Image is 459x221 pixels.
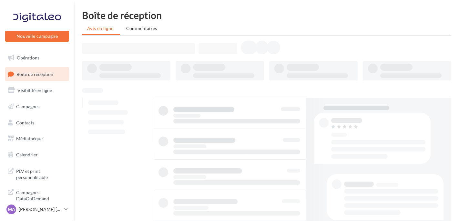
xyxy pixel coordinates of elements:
a: Calendrier [4,148,70,162]
a: Opérations [4,51,70,65]
span: Boîte de réception [16,71,53,77]
span: Opérations [17,55,39,60]
span: Campagnes [16,104,39,109]
span: Contacts [16,120,34,125]
div: Boîte de réception [82,10,451,20]
span: Médiathèque [16,136,43,141]
button: Nouvelle campagne [5,31,69,42]
span: PLV et print personnalisable [16,167,66,181]
a: Campagnes DataOnDemand [4,185,70,205]
span: Visibilité en ligne [17,88,52,93]
a: MA [PERSON_NAME] [PERSON_NAME] [5,203,69,216]
a: Visibilité en ligne [4,84,70,97]
a: Boîte de réception [4,67,70,81]
span: Calendrier [16,152,38,157]
span: Campagnes DataOnDemand [16,188,66,202]
a: Médiathèque [4,132,70,145]
a: PLV et print personnalisable [4,164,70,183]
span: MA [8,206,15,213]
p: [PERSON_NAME] [PERSON_NAME] [19,206,62,213]
span: Commentaires [126,26,157,31]
a: Contacts [4,116,70,130]
a: Campagnes [4,100,70,113]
